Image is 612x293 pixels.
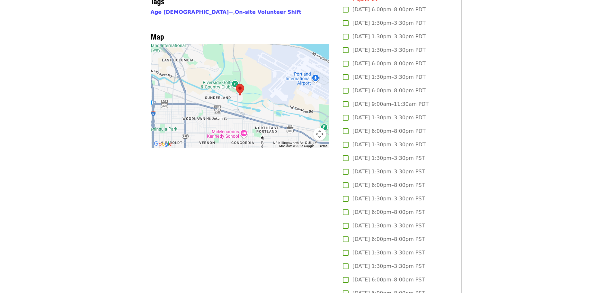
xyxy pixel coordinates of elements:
span: [DATE] 9:00am–11:30am PDT [352,100,429,108]
span: [DATE] 6:00pm–8:00pm PST [352,276,425,284]
span: [DATE] 1:30pm–3:30pm PDT [352,141,425,149]
span: [DATE] 6:00pm–8:00pm PDT [352,127,425,135]
span: [DATE] 1:30pm–3:30pm PST [352,154,425,162]
a: On-site Volunteer Shift [235,9,301,15]
span: [DATE] 6:00pm–8:00pm PDT [352,6,425,14]
span: Map [151,31,164,42]
span: [DATE] 1:30pm–3:30pm PST [352,249,425,257]
span: [DATE] 1:30pm–3:30pm PST [352,262,425,270]
span: [DATE] 6:00pm–8:00pm PST [352,235,425,243]
span: Map data ©2025 Google [279,144,314,148]
span: [DATE] 6:00pm–8:00pm PDT [352,87,425,95]
a: Open this area in Google Maps (opens a new window) [152,140,173,148]
span: [DATE] 1:30pm–3:30pm PDT [352,46,425,54]
span: [DATE] 1:30pm–3:30pm PDT [352,73,425,81]
a: Terms (opens in new tab) [318,144,327,148]
a: Age [DEMOGRAPHIC_DATA]+ [151,9,233,15]
span: , [151,9,235,15]
span: [DATE] 1:30pm–3:30pm PDT [352,114,425,122]
img: Google [152,140,173,148]
span: [DATE] 1:30pm–3:30pm PST [352,195,425,203]
span: [DATE] 1:30pm–3:30pm PST [352,222,425,230]
button: Map camera controls [313,128,326,141]
span: [DATE] 1:30pm–3:30pm PST [352,168,425,176]
span: [DATE] 1:30pm–3:30pm PDT [352,19,425,27]
span: [DATE] 6:00pm–8:00pm PDT [352,60,425,68]
span: [DATE] 6:00pm–8:00pm PST [352,181,425,189]
span: [DATE] 6:00pm–8:00pm PST [352,208,425,216]
span: [DATE] 1:30pm–3:30pm PDT [352,33,425,41]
